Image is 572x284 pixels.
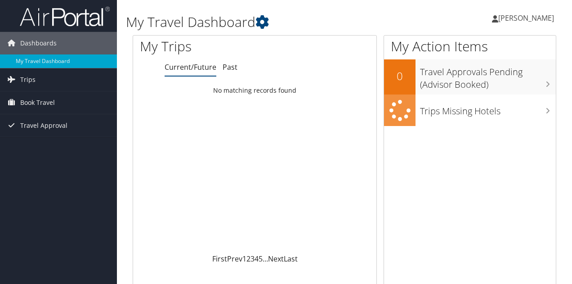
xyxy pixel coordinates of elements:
[284,254,298,264] a: Last
[133,82,376,99] td: No matching records found
[384,68,416,84] h2: 0
[20,68,36,91] span: Trips
[268,254,284,264] a: Next
[263,254,268,264] span: …
[246,254,250,264] a: 2
[223,62,237,72] a: Past
[20,6,110,27] img: airportal-logo.png
[20,91,55,114] span: Book Travel
[384,37,556,56] h1: My Action Items
[498,13,554,23] span: [PERSON_NAME]
[259,254,263,264] a: 5
[165,62,216,72] a: Current/Future
[420,61,556,91] h3: Travel Approvals Pending (Advisor Booked)
[384,95,556,126] a: Trips Missing Hotels
[420,100,556,117] h3: Trips Missing Hotels
[384,59,556,94] a: 0Travel Approvals Pending (Advisor Booked)
[126,13,417,32] h1: My Travel Dashboard
[212,254,227,264] a: First
[242,254,246,264] a: 1
[140,37,268,56] h1: My Trips
[20,114,67,137] span: Travel Approval
[227,254,242,264] a: Prev
[20,32,57,54] span: Dashboards
[492,5,563,32] a: [PERSON_NAME]
[250,254,255,264] a: 3
[255,254,259,264] a: 4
